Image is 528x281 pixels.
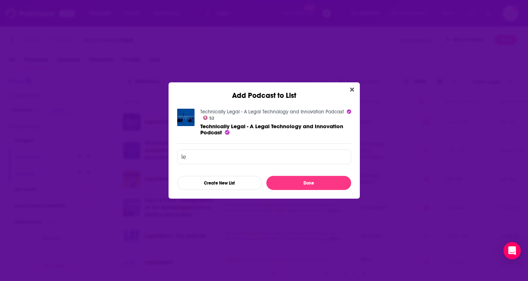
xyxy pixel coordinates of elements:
a: Technically Legal - A Legal Technology and Innovation Podcast [200,109,344,115]
img: Technically Legal - A Legal Technology and Innovation Podcast [177,109,195,126]
input: Search lists [177,150,351,164]
div: Add Podcast to List [169,82,360,100]
span: 52 [209,117,214,120]
button: Create New List [177,176,262,190]
button: Done [266,176,351,190]
a: 52 [203,116,214,120]
div: Open Intercom Messenger [503,242,521,259]
a: Technically Legal - A Legal Technology and Innovation Podcast [200,123,343,136]
div: Add Podcast To List [177,150,351,190]
button: Close [347,85,357,94]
